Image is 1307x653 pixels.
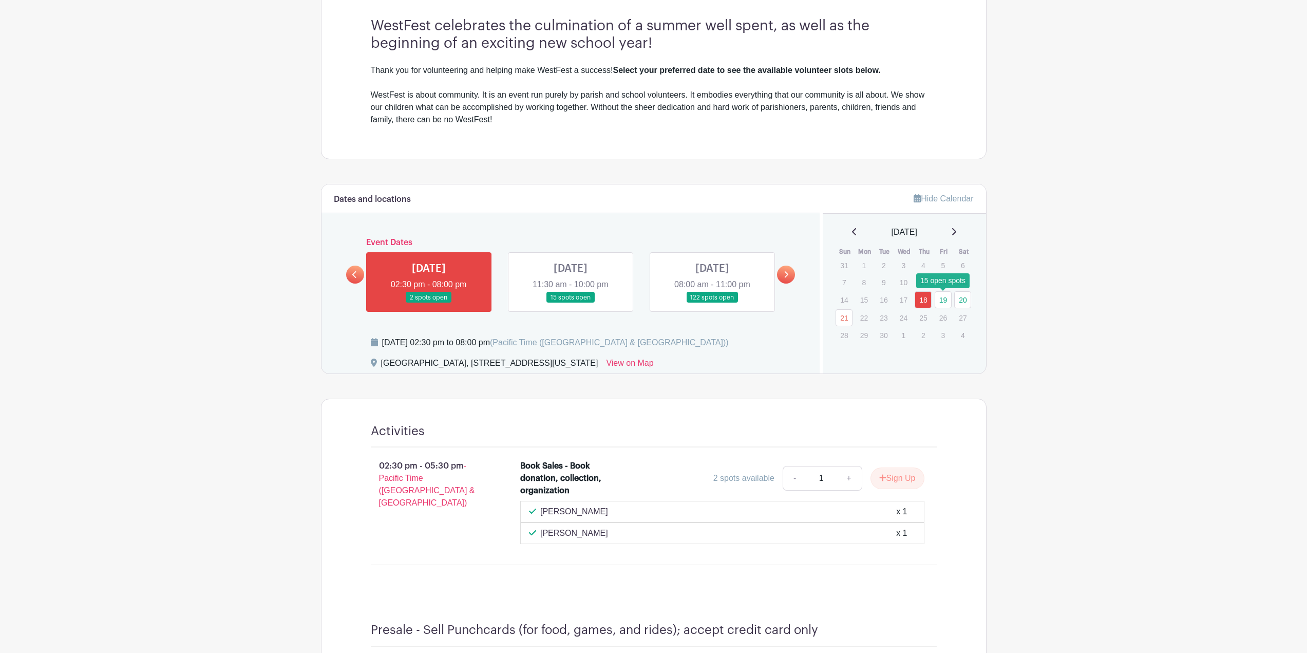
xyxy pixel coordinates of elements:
a: View on Map [606,357,653,374]
th: Thu [914,247,934,257]
p: [PERSON_NAME] [540,506,608,518]
div: 2 spots available [713,472,774,484]
p: 31 [836,257,853,273]
div: Book Sales - Book donation, collection, organization [520,460,609,497]
h3: WestFest celebrates the culmination of a summer well spent, as well as the beginning of an exciti... [371,17,937,52]
p: 9 [875,274,892,290]
a: 18 [915,291,932,308]
p: 1 [895,327,912,343]
a: Hide Calendar [914,194,973,203]
p: 02:30 pm - 05:30 pm [354,456,504,513]
p: 30 [875,327,892,343]
th: Mon [855,247,875,257]
a: 20 [954,291,971,308]
p: 2 [875,257,892,273]
p: 7 [836,274,853,290]
th: Sat [954,247,974,257]
p: 4 [954,327,971,343]
p: 6 [954,257,971,273]
p: 23 [875,310,892,326]
div: [DATE] 02:30 pm to 08:00 pm [382,337,729,349]
span: (Pacific Time ([GEOGRAPHIC_DATA] & [GEOGRAPHIC_DATA])) [490,338,729,347]
a: 21 [836,309,853,326]
a: + [836,466,862,491]
a: 19 [935,291,952,308]
h4: Presale - Sell Punchcards (for food, games, and rides); accept credit card only [371,623,818,638]
h6: Event Dates [364,238,778,248]
div: [GEOGRAPHIC_DATA], [STREET_ADDRESS][US_STATE] [381,357,598,374]
p: 8 [856,274,873,290]
p: 28 [836,327,853,343]
p: 22 [856,310,873,326]
th: Wed [895,247,915,257]
a: - [783,466,806,491]
strong: Select your preferred date to see the available volunteer slots below. [613,66,880,74]
div: x 1 [896,527,907,539]
p: 26 [935,310,952,326]
p: 1 [856,257,873,273]
h4: Activities [371,424,425,439]
p: 15 [856,292,873,308]
p: 27 [954,310,971,326]
p: 17 [895,292,912,308]
p: 11 [915,274,932,290]
p: 3 [895,257,912,273]
p: 3 [935,327,952,343]
button: Sign Up [870,468,924,489]
p: [PERSON_NAME] [540,527,608,539]
p: 29 [856,327,873,343]
p: 25 [915,310,932,326]
h6: Dates and locations [334,195,411,204]
p: 14 [836,292,853,308]
div: Thank you for volunteering and helping make WestFest a success! [371,64,937,77]
p: 2 [915,327,932,343]
p: 4 [915,257,932,273]
p: 24 [895,310,912,326]
div: WestFest is about community. It is an event run purely by parish and school volunteers. It embodi... [371,89,937,126]
span: [DATE] [892,226,917,238]
th: Fri [934,247,954,257]
div: x 1 [896,506,907,518]
p: 16 [875,292,892,308]
p: 10 [895,274,912,290]
p: 5 [935,257,952,273]
th: Sun [835,247,855,257]
div: 15 open spots [916,273,970,288]
th: Tue [875,247,895,257]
